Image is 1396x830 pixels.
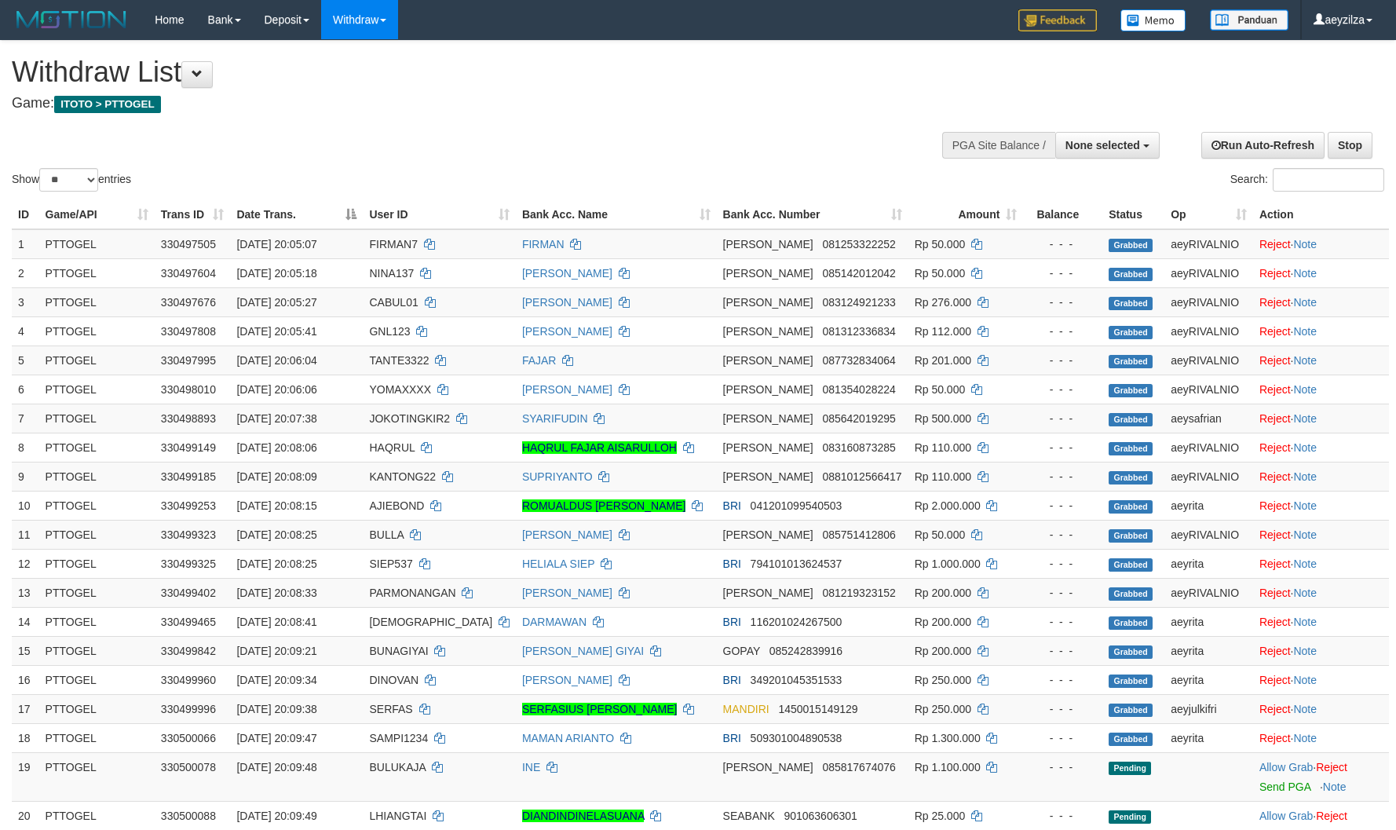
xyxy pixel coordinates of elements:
span: 330499185 [161,470,216,483]
span: Copy 116201024267500 to clipboard [751,616,842,628]
td: aeyRIVALNIO [1164,316,1253,346]
span: Rp 200.000 [915,587,971,599]
div: - - - [1029,614,1096,630]
td: PTTOGEL [39,287,155,316]
td: 10 [12,491,39,520]
th: ID [12,200,39,229]
a: [PERSON_NAME] [522,674,612,686]
a: Note [1293,238,1317,250]
a: Note [1293,470,1317,483]
a: INE [522,761,540,773]
th: Amount: activate to sort column ascending [908,200,1024,229]
th: Date Trans.: activate to sort column descending [230,200,363,229]
th: Status [1102,200,1164,229]
a: DARMAWAN [522,616,587,628]
td: PTTOGEL [39,549,155,578]
th: Game/API: activate to sort column ascending [39,200,155,229]
a: Reject [1259,528,1291,541]
span: Copy 085242839916 to clipboard [769,645,842,657]
td: · [1253,433,1389,462]
a: HELIALA SIEP [522,558,594,570]
td: · [1253,316,1389,346]
span: Rp 500.000 [915,412,971,425]
a: Reject [1259,499,1291,512]
span: Grabbed [1109,297,1153,310]
span: HAQRUL [369,441,415,454]
td: aeyRIVALNIO [1164,258,1253,287]
a: Reject [1259,441,1291,454]
div: - - - [1029,672,1096,688]
td: aeyRIVALNIO [1164,578,1253,607]
span: [DATE] 20:05:18 [236,267,316,280]
td: 16 [12,665,39,694]
span: TANTE3322 [369,354,429,367]
span: Copy 081219323152 to clipboard [822,587,895,599]
span: Grabbed [1109,413,1153,426]
td: aeyrita [1164,549,1253,578]
span: [DATE] 20:09:34 [236,674,316,686]
td: 2 [12,258,39,287]
a: Reject [1259,703,1291,715]
td: 4 [12,316,39,346]
span: 330498010 [161,383,216,396]
td: aeyrita [1164,723,1253,752]
img: Button%20Memo.svg [1120,9,1186,31]
button: None selected [1055,132,1160,159]
span: Copy 349201045351533 to clipboard [751,674,842,686]
span: 330499323 [161,528,216,541]
th: Trans ID: activate to sort column ascending [155,200,231,229]
a: [PERSON_NAME] [522,383,612,396]
td: · [1253,404,1389,433]
span: Grabbed [1109,355,1153,368]
span: Rp 110.000 [915,470,971,483]
th: Bank Acc. Name: activate to sort column ascending [516,200,717,229]
span: [DATE] 20:08:41 [236,616,316,628]
span: [DATE] 20:05:27 [236,296,316,309]
div: - - - [1029,265,1096,281]
span: [PERSON_NAME] [723,528,813,541]
a: Note [1293,558,1317,570]
span: 330497676 [161,296,216,309]
span: Grabbed [1109,500,1153,514]
span: BUNAGIYAI [369,645,428,657]
span: Rp 50.000 [915,267,966,280]
span: [PERSON_NAME] [723,354,813,367]
div: - - - [1029,556,1096,572]
span: 330499253 [161,499,216,512]
span: Rp 1.000.000 [915,558,981,570]
span: [DATE] 20:07:38 [236,412,316,425]
td: · [1253,636,1389,665]
th: User ID: activate to sort column ascending [363,200,515,229]
th: Balance [1023,200,1102,229]
td: 8 [12,433,39,462]
div: - - - [1029,701,1096,717]
img: panduan.png [1210,9,1288,31]
td: aeyRIVALNIO [1164,375,1253,404]
a: Reject [1259,267,1291,280]
td: · [1253,491,1389,520]
td: PTTOGEL [39,636,155,665]
td: PTTOGEL [39,520,155,549]
a: [PERSON_NAME] [522,296,612,309]
td: 1 [12,229,39,259]
span: Grabbed [1109,239,1153,252]
td: 18 [12,723,39,752]
span: [PERSON_NAME] [723,412,813,425]
a: FIRMAN [522,238,565,250]
td: aeyrita [1164,636,1253,665]
a: Run Auto-Refresh [1201,132,1325,159]
td: 11 [12,520,39,549]
td: · [1253,607,1389,636]
a: Reject [1259,296,1291,309]
td: · [1253,549,1389,578]
td: 9 [12,462,39,491]
div: - - - [1029,440,1096,455]
span: [PERSON_NAME] [723,296,813,309]
th: Action [1253,200,1389,229]
td: PTTOGEL [39,375,155,404]
span: BRI [723,499,741,512]
td: PTTOGEL [39,462,155,491]
span: [DATE] 20:05:07 [236,238,316,250]
input: Search: [1273,168,1384,192]
span: Grabbed [1109,384,1153,397]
